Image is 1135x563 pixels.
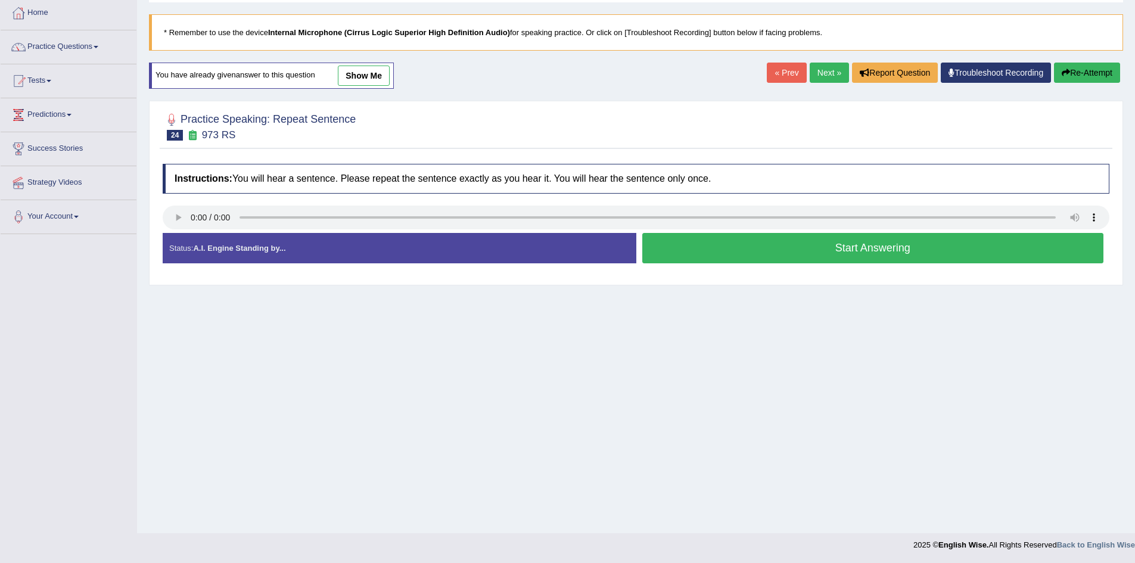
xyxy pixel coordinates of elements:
[1,200,136,230] a: Your Account
[938,540,988,549] strong: English Wise.
[642,233,1104,263] button: Start Answering
[767,63,806,83] a: « Prev
[1,166,136,196] a: Strategy Videos
[1054,63,1120,83] button: Re-Attempt
[852,63,938,83] button: Report Question
[338,66,390,86] a: show me
[1057,540,1135,549] a: Back to English Wise
[810,63,849,83] a: Next »
[193,244,285,253] strong: A.I. Engine Standing by...
[268,28,510,37] b: Internal Microphone (Cirrus Logic Superior High Definition Audio)
[175,173,232,183] b: Instructions:
[1,64,136,94] a: Tests
[1,98,136,128] a: Predictions
[202,129,236,141] small: 973 RS
[1,30,136,60] a: Practice Questions
[163,233,636,263] div: Status:
[167,130,183,141] span: 24
[941,63,1051,83] a: Troubleshoot Recording
[149,14,1123,51] blockquote: * Remember to use the device for speaking practice. Or click on [Troubleshoot Recording] button b...
[913,533,1135,550] div: 2025 © All Rights Reserved
[186,130,198,141] small: Exam occurring question
[149,63,394,89] div: You have already given answer to this question
[163,111,356,141] h2: Practice Speaking: Repeat Sentence
[1,132,136,162] a: Success Stories
[163,164,1109,194] h4: You will hear a sentence. Please repeat the sentence exactly as you hear it. You will hear the se...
